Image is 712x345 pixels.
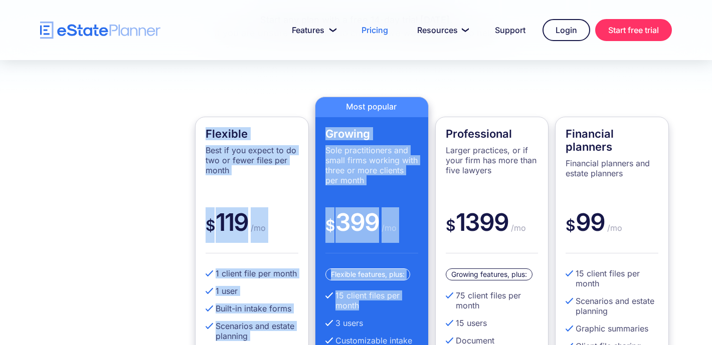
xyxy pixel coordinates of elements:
[405,20,478,40] a: Resources
[349,20,400,40] a: Pricing
[206,207,298,253] div: 119
[40,22,160,39] a: home
[206,127,298,140] h4: Flexible
[446,207,539,253] div: 1399
[379,223,397,233] span: /mo
[595,19,672,41] a: Start free trial
[483,20,538,40] a: Support
[566,216,576,234] span: $
[566,207,658,253] div: 99
[206,286,298,296] li: 1 user
[566,296,658,316] li: Scenarios and estate planning
[446,216,456,234] span: $
[325,318,418,328] li: 3 users
[566,268,658,288] li: 15 client files per month
[566,158,658,178] p: Financial planners and estate planners
[206,303,298,313] li: Built-in intake forms
[566,127,658,153] h4: Financial planners
[325,268,410,280] div: Flexible features, plus:
[206,145,298,175] p: Best if you expect to do two or fewer files per month
[446,318,539,328] li: 15 users
[325,290,418,310] li: 15 client files per month
[206,216,216,234] span: $
[566,323,658,333] li: Graphic summaries
[325,207,418,253] div: 399
[325,145,418,185] p: Sole practitioners and small firms working with three or more clients per month
[508,223,526,233] span: /mo
[446,145,539,175] p: Larger practices, or if your firm has more than five lawyers
[605,223,622,233] span: /mo
[543,19,590,41] a: Login
[446,127,539,140] h4: Professional
[206,321,298,341] li: Scenarios and estate planning
[248,223,266,233] span: /mo
[280,20,344,40] a: Features
[325,127,418,140] h4: Growing
[325,216,335,234] span: $
[446,268,532,280] div: Growing features, plus:
[446,290,539,310] li: 75 client files per month
[206,268,298,278] li: 1 client file per month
